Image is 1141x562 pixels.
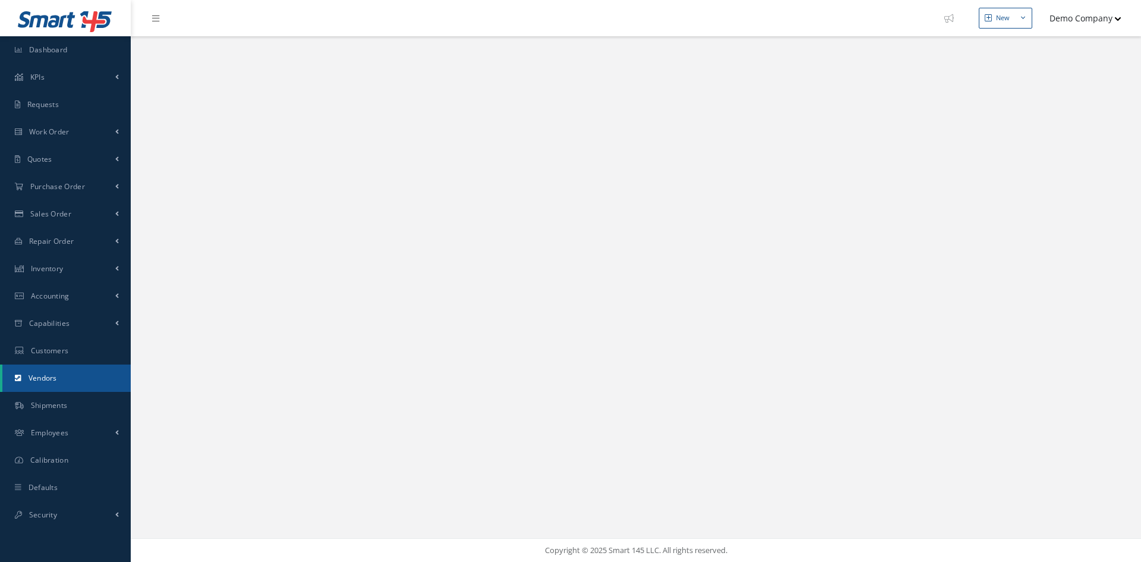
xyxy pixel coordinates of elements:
[2,365,131,392] a: Vendors
[27,99,59,109] span: Requests
[996,13,1010,23] div: New
[31,291,70,301] span: Accounting
[30,455,68,465] span: Calibration
[979,8,1032,29] button: New
[29,236,74,246] span: Repair Order
[29,318,70,328] span: Capabilities
[29,510,57,520] span: Security
[29,45,68,55] span: Dashboard
[27,154,52,164] span: Quotes
[30,72,45,82] span: KPIs
[31,263,64,274] span: Inventory
[31,400,68,410] span: Shipments
[29,127,70,137] span: Work Order
[31,428,69,438] span: Employees
[29,373,57,383] span: Vendors
[30,209,71,219] span: Sales Order
[29,482,58,492] span: Defaults
[143,545,1129,557] div: Copyright © 2025 Smart 145 LLC. All rights reserved.
[31,346,69,356] span: Customers
[1038,7,1121,30] button: Demo Company
[30,181,85,191] span: Purchase Order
